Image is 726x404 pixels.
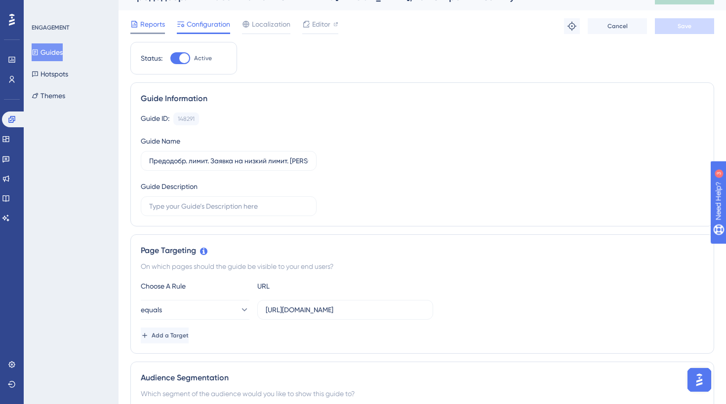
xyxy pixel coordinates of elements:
button: Themes [32,87,65,105]
span: Need Help? [23,2,62,14]
span: Save [678,22,691,30]
button: Guides [32,43,63,61]
button: Cancel [588,18,647,34]
span: Add a Target [152,331,189,339]
button: Hotspots [32,65,68,83]
div: Choose A Rule [141,280,249,292]
div: Audience Segmentation [141,372,704,384]
div: Guide Name [141,135,180,147]
div: Which segment of the audience would you like to show this guide to? [141,388,704,400]
button: equals [141,300,249,320]
span: equals [141,304,162,316]
iframe: UserGuiding AI Assistant Launcher [685,365,714,395]
span: Configuration [187,18,230,30]
div: Guide ID: [141,112,169,125]
button: Add a Target [141,328,189,343]
span: Localization [252,18,290,30]
div: Guide Information [141,93,704,105]
span: Editor [312,18,330,30]
ya-tr-span: Themes [40,90,65,102]
input: yourwebsite.com/path [266,304,425,315]
input: Type your Guide’s Name here [149,155,308,166]
span: Cancel [607,22,628,30]
div: 148291 [178,115,195,123]
div: On which pages should the guide be visible to your end users? [141,260,704,272]
div: Page Targeting [141,245,704,257]
ya-tr-span: Guides [40,46,63,58]
span: Reports [140,18,165,30]
button: Save [655,18,714,34]
span: Active [194,54,212,62]
div: Guide Description [141,181,198,192]
div: URL [257,280,366,292]
ya-tr-span: ENGAGEMENT [32,24,69,31]
ya-tr-span: Hotspots [40,68,68,80]
input: Type your Guide’s Description here [149,201,308,212]
div: 3 [69,5,72,13]
div: Status: [141,52,162,64]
